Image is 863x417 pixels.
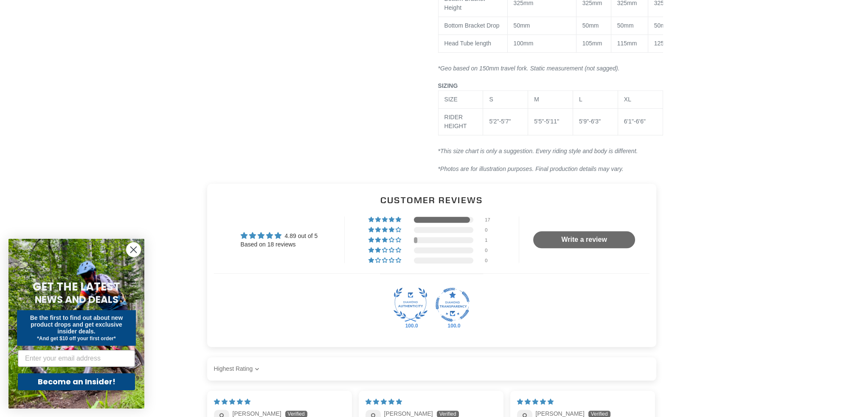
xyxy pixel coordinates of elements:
td: S [483,90,528,108]
span: 5 star review [365,398,402,405]
div: 6'1"-6'6" [624,117,657,126]
div: XL [624,95,657,104]
span: 115mm [617,40,637,47]
div: 5'2"-5'7" [489,117,522,126]
span: [PERSON_NAME] [536,410,585,417]
span: SIZING [438,82,458,89]
span: 105mm [582,40,602,47]
span: 50mm [654,22,671,29]
span: [PERSON_NAME] [384,410,433,417]
a: Judge.me Diamond Authentic Shop medal 100.0 [394,288,427,322]
span: 50mm [617,22,634,29]
span: GET THE LATEST [33,279,120,294]
span: 50mm [514,22,530,29]
span: Head Tube length [444,40,492,47]
img: Judge.me Diamond Authentic Shop medal [394,288,427,322]
span: Bottom Bracket Drop [444,22,500,29]
div: 6% (1) reviews with 3 star rating [368,237,402,243]
div: 94% (17) reviews with 5 star rating [368,217,402,223]
span: NEWS AND DEALS [35,293,118,306]
span: 4.89 out of 5 [284,232,318,239]
span: *And get $10 off your first order* [37,336,115,341]
i: *Geo based on 150mm travel fork. Static measurement (not sagged). [438,65,620,72]
h2: Customer Reviews [214,194,649,206]
span: Be the first to find out about new product drops and get exclusive insider deals. [30,314,123,335]
div: Average rating is 4.89 stars [241,231,318,241]
div: RIDER HEIGHT [444,113,477,131]
div: 100.0 [446,322,459,329]
div: Based on 18 reviews [241,241,318,249]
span: [PERSON_NAME] [233,410,281,417]
span: 100mm [514,40,534,47]
div: 17 [485,217,495,223]
span: 50mm [582,22,599,29]
div: 5'9"-6'3" [579,117,612,126]
div: 5'5"-5'11" [534,117,567,126]
a: Judge.me Diamond Transparent Shop medal 100.0 [436,288,469,322]
div: Diamond Authentic Shop. 100% of published reviews are verified reviews [394,288,427,324]
a: Write a review [533,231,635,248]
div: 1 [485,237,495,243]
span: 125mm [654,40,674,47]
span: *Photos are for illustration purposes. Final production details may vary. [438,165,624,172]
em: *This size chart is only a suggestion. Every riding style and body is different. [438,148,638,154]
img: Judge.me Diamond Transparent Shop medal [436,288,469,322]
div: SIZE [444,95,477,104]
span: 5 star review [517,398,554,405]
div: L [579,95,612,104]
div: Diamond Transparent Shop. Published 100% of verified reviews received in total [436,288,469,324]
span: 5 star review [214,398,250,405]
button: Close dialog [126,242,141,257]
div: 100.0 [404,322,417,329]
div: M [534,95,567,104]
button: Become an Insider! [18,373,135,390]
select: Sort dropdown [214,361,261,378]
input: Enter your email address [18,350,135,367]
